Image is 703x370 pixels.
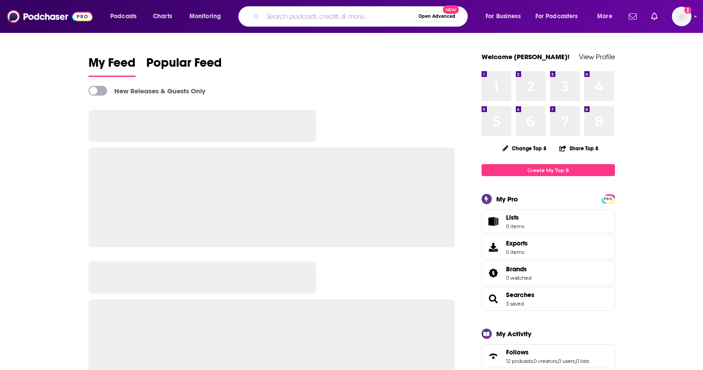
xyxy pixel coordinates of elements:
button: open menu [183,9,233,24]
div: My Activity [496,330,531,338]
span: Searches [482,287,615,311]
a: Popular Feed [146,55,222,77]
a: PRO [603,195,614,202]
span: For Business [486,10,521,23]
span: PRO [603,196,614,202]
a: 3 saved [506,301,524,307]
span: Brands [482,261,615,285]
span: Podcasts [110,10,137,23]
button: Show profile menu [672,7,691,26]
a: Show notifications dropdown [625,9,640,24]
a: Lists [482,209,615,233]
span: 0 items [506,223,524,229]
img: User Profile [672,7,691,26]
span: My Feed [88,55,136,76]
button: open menu [591,9,623,24]
span: 0 items [506,249,528,255]
button: open menu [530,9,591,24]
a: 12 podcasts [506,358,533,364]
span: Logged in as EPilcher [672,7,691,26]
a: 0 watched [506,275,531,281]
a: Create My Top 8 [482,164,615,176]
span: Open Advanced [418,14,455,19]
span: Exports [506,239,528,247]
span: Exports [485,241,502,253]
input: Search podcasts, credits, & more... [263,9,414,24]
button: Open AdvancedNew [414,11,459,22]
span: , [557,358,558,364]
svg: Add a profile image [684,7,691,14]
button: open menu [479,9,532,24]
a: Welcome [PERSON_NAME]! [482,52,570,61]
span: Brands [506,265,527,273]
span: Lists [506,213,519,221]
a: Exports [482,235,615,259]
span: , [575,358,576,364]
span: Lists [506,213,524,221]
span: New [443,5,459,14]
button: Change Top 8 [497,143,552,154]
span: More [597,10,612,23]
a: Charts [147,9,177,24]
span: Popular Feed [146,55,222,76]
span: Lists [485,215,502,228]
a: Show notifications dropdown [647,9,661,24]
button: open menu [104,9,148,24]
a: New Releases & Guests Only [88,86,205,96]
a: View Profile [579,52,615,61]
span: Follows [506,348,529,356]
span: Monitoring [189,10,221,23]
a: Searches [485,293,502,305]
a: Brands [485,267,502,279]
a: My Feed [88,55,136,77]
img: Podchaser - Follow, Share and Rate Podcasts [7,8,92,25]
a: Brands [506,265,531,273]
div: My Pro [496,195,518,203]
span: , [533,358,534,364]
span: Charts [153,10,172,23]
span: For Podcasters [535,10,578,23]
span: Follows [482,344,615,368]
div: Search podcasts, credits, & more... [247,6,476,27]
a: Follows [506,348,589,356]
a: Follows [485,350,502,362]
a: 0 lists [576,358,589,364]
a: Searches [506,291,534,299]
a: 0 users [558,358,575,364]
a: 0 creators [534,358,557,364]
button: Share Top 8 [559,140,599,157]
